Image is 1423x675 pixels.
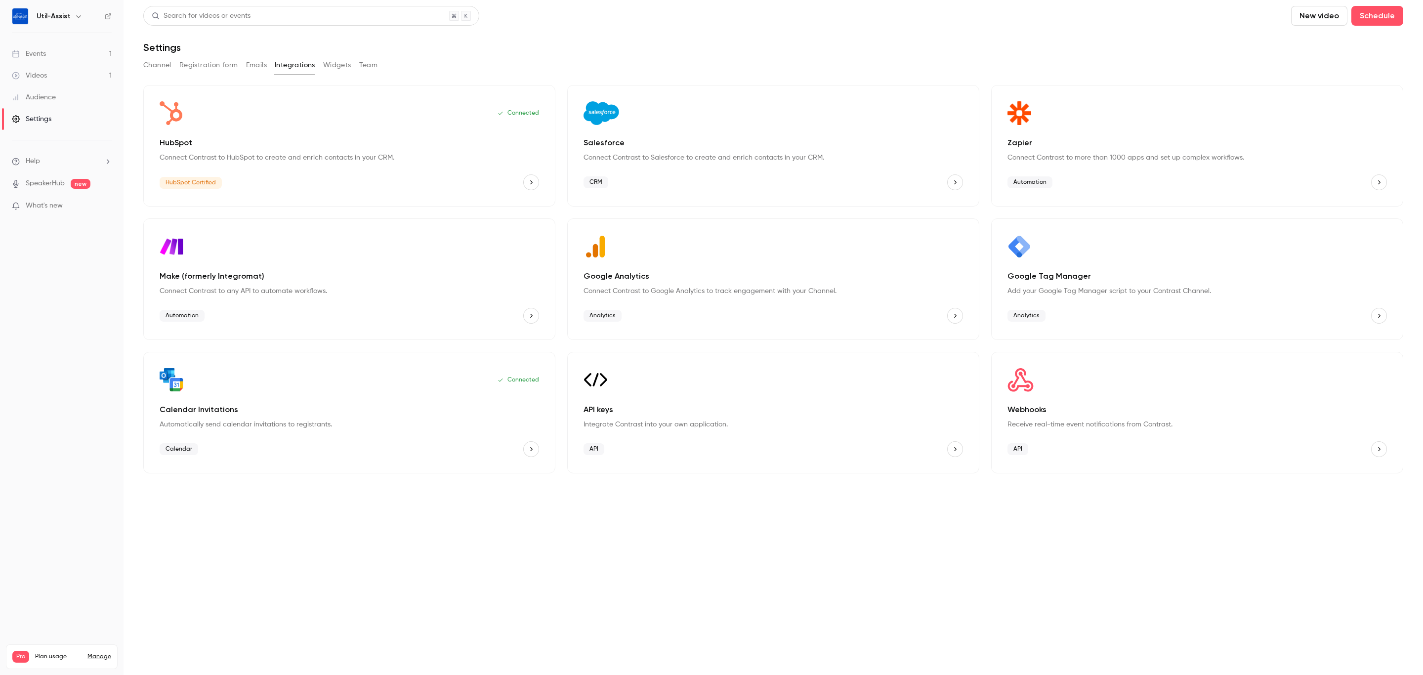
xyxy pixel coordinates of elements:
div: Audience [12,92,56,102]
div: Google Tag Manager [991,218,1403,340]
span: API [1007,443,1028,455]
p: Salesforce [584,137,963,149]
p: Google Analytics [584,270,963,282]
div: Salesforce [567,85,979,207]
span: Analytics [1007,310,1046,322]
button: HubSpot [523,174,539,190]
div: HubSpot [143,85,555,207]
button: Channel [143,57,171,73]
li: help-dropdown-opener [12,156,112,167]
p: Automatically send calendar invitations to registrants. [160,420,539,429]
span: Plan usage [35,653,82,661]
button: Widgets [323,57,351,73]
button: Zapier [1371,174,1387,190]
span: Pro [12,651,29,663]
p: Connect Contrast to more than 1000 apps and set up complex workflows. [1007,153,1387,163]
p: Add your Google Tag Manager script to your Contrast Channel. [1007,286,1387,296]
p: Connected [498,109,539,117]
p: Connect Contrast to any API to automate workflows. [160,286,539,296]
h6: Util-Assist [37,11,71,21]
button: New video [1291,6,1347,26]
button: Make (formerly Integromat) [523,308,539,324]
div: Events [12,49,46,59]
div: Make (formerly Integromat) [143,218,555,340]
p: Integrate Contrast into your own application. [584,420,963,429]
button: API keys [947,441,963,457]
span: What's new [26,201,63,211]
a: SpeakerHub [26,178,65,189]
button: Google Tag Manager [1371,308,1387,324]
p: Google Tag Manager [1007,270,1387,282]
span: Analytics [584,310,622,322]
span: new [71,179,90,189]
iframe: Noticeable Trigger [100,202,112,211]
span: Help [26,156,40,167]
span: Automation [1007,176,1052,188]
button: Registration form [179,57,238,73]
p: Make (formerly Integromat) [160,270,539,282]
button: Emails [246,57,267,73]
div: Webhooks [991,352,1403,473]
button: Salesforce [947,174,963,190]
div: API keys [567,352,979,473]
p: Connect Contrast to Salesforce to create and enrich contacts in your CRM. [584,153,963,163]
p: Calendar Invitations [160,404,539,416]
p: Receive real-time event notifications from Contrast. [1007,420,1387,429]
span: Calendar [160,443,198,455]
p: Zapier [1007,137,1387,149]
p: Webhooks [1007,404,1387,416]
div: Settings [12,114,51,124]
span: CRM [584,176,608,188]
img: Util-Assist [12,8,28,24]
span: Automation [160,310,205,322]
button: Webhooks [1371,441,1387,457]
button: Google Analytics [947,308,963,324]
p: Connect Contrast to HubSpot to create and enrich contacts in your CRM. [160,153,539,163]
p: Connected [498,376,539,384]
div: Search for videos or events [152,11,251,21]
p: Connect Contrast to Google Analytics to track engagement with your Channel. [584,286,963,296]
button: Integrations [275,57,315,73]
span: HubSpot Certified [160,177,222,189]
button: Calendar Invitations [523,441,539,457]
div: Calendar Invitations [143,352,555,473]
button: Schedule [1351,6,1403,26]
h1: Settings [143,42,181,53]
button: Team [359,57,378,73]
p: API keys [584,404,963,416]
div: Zapier [991,85,1403,207]
div: Google Analytics [567,218,979,340]
p: HubSpot [160,137,539,149]
div: Videos [12,71,47,81]
a: Manage [87,653,111,661]
span: API [584,443,604,455]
